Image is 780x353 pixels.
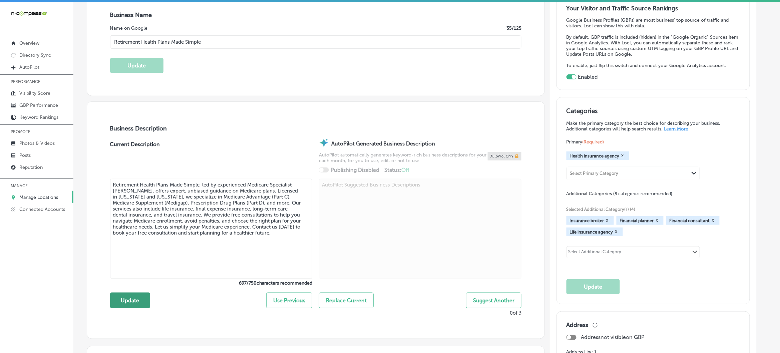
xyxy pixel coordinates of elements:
span: Insurance broker [570,218,604,223]
h3: Categories [566,107,740,117]
label: Name on Google [110,25,148,31]
span: Financial planner [620,218,654,223]
h3: Address [566,321,589,329]
span: Life insurance agency [570,230,613,235]
span: Financial consultant [670,218,710,223]
p: Directory Sync [19,52,51,58]
button: X [613,229,620,235]
label: 697 / 750 characters recommended [110,280,313,286]
h3: Your Visitor and Traffic Source Rankings [566,5,740,12]
p: AutoPilot [19,64,39,70]
p: Posts [19,152,31,158]
h3: Business Description [110,125,522,132]
p: Google Business Profiles (GBPs) are most business' top source of traffic and visitors. Locl can s... [566,17,740,29]
h3: Business Name [110,11,522,19]
input: Enter Location Name [110,35,522,49]
p: By default, GBP traffic is included (hidden) in the "Google Organic" Sources item in Google Analy... [566,34,740,57]
button: Use Previous [266,293,312,308]
button: Update [110,58,163,73]
img: autopilot-icon [319,138,329,148]
div: Select Additional Category [568,249,622,257]
label: 35 /125 [506,25,521,31]
a: Learn More [664,126,689,132]
p: GBP Performance [19,102,58,108]
button: X [710,218,716,223]
span: Selected Additional Category(s) (4) [566,207,735,212]
p: Connected Accounts [19,207,65,212]
label: Enabled [578,74,598,80]
strong: AutoPilot Generated Business Description [331,140,435,147]
p: Overview [19,40,39,46]
button: Update [110,293,150,308]
button: Replace Current [319,293,374,308]
p: Reputation [19,164,43,170]
p: Visibility Score [19,90,50,96]
img: 660ab0bf-5cc7-4cb8-ba1c-48b5ae0f18e60NCTV_CLogo_TV_Black_-500x88.png [11,10,47,17]
p: Manage Locations [19,195,58,200]
button: X [604,218,611,223]
p: Address not visible on GBP [581,334,645,340]
label: Current Description [110,141,160,179]
span: Additional Categories [566,191,673,197]
span: (8 categories recommended) [614,191,673,197]
span: Primary [566,139,604,145]
button: Update [566,279,620,294]
button: X [654,218,660,223]
span: (Required) [582,139,604,145]
textarea: Retirement Health Plans Made Simple, led by experienced Medicare Specialist [PERSON_NAME], offers... [110,179,313,279]
p: Photos & Videos [19,140,55,146]
p: Make the primary category the best choice for describing your business. Additional categories wil... [566,120,740,132]
div: Select Primary Category [570,171,619,176]
p: To enable, just flip this switch and connect your Google Analytics account. [566,63,740,68]
span: Health insurance agency [570,153,620,158]
button: Suggest Another [466,293,521,308]
p: Keyword Rankings [19,114,58,120]
p: 0 of 3 [510,310,521,316]
button: X [620,153,626,158]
